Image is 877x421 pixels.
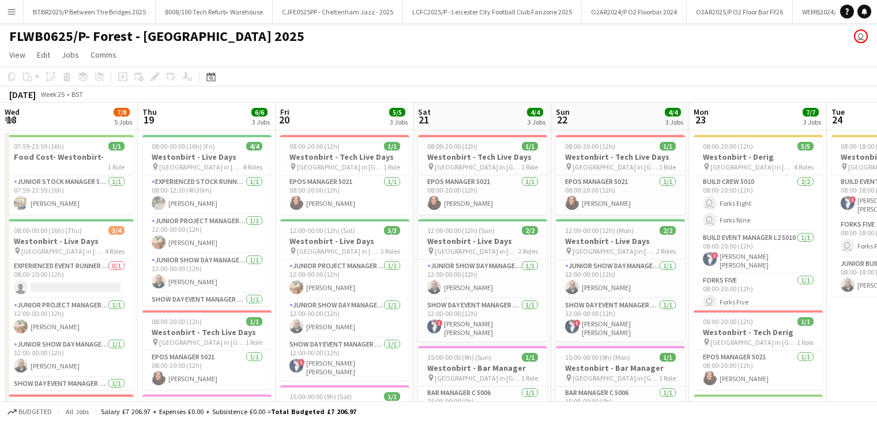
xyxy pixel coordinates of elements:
[280,236,409,246] h3: Westonbirt - Live Days
[418,260,547,299] app-card-role: Junior Show Day Manager 50391/112:00-00:00 (12h)[PERSON_NAME]
[573,163,659,171] span: [GEOGRAPHIC_DATA] in [GEOGRAPHIC_DATA], [GEOGRAPHIC_DATA]
[694,152,823,162] h3: Westonbirt - Derig
[403,1,582,23] button: LCFC2025/P - Leicester City Football Club Fanzone 2025
[5,152,134,162] h3: Food Cost- Westonbirt-
[142,254,272,293] app-card-role: Junior Show Day Manager 50391/112:00-00:00 (12h)[PERSON_NAME]
[280,152,409,162] h3: Westonbirt - Tech Live Days
[141,113,157,126] span: 19
[797,338,814,347] span: 1 Role
[280,175,409,215] app-card-role: EPOS Manager 50211/108:00-20:00 (12h)[PERSON_NAME]
[152,317,202,326] span: 08:00-20:00 (12h)
[582,1,687,23] button: O2AR2024/P O2 Floorbar 2024
[556,236,685,246] h3: Westonbirt - Live Days
[381,247,400,255] span: 3 Roles
[14,142,64,151] span: 07:59-23:59 (16h)
[142,175,272,215] app-card-role: Experienced Stock Runner 50121/108:00-12:30 (4h30m)[PERSON_NAME]
[694,351,823,390] app-card-role: EPOS Manager 50211/108:00-20:00 (12h)[PERSON_NAME]
[692,113,709,126] span: 23
[418,236,547,246] h3: Westonbirt - Live Days
[108,163,125,171] span: 1 Role
[703,317,753,326] span: 08:00-20:00 (12h)
[522,226,538,235] span: 2/2
[142,327,272,337] h3: Westonbirt - Tech Live Days
[297,247,381,255] span: [GEOGRAPHIC_DATA] in [GEOGRAPHIC_DATA], [GEOGRAPHIC_DATA]
[159,338,246,347] span: [GEOGRAPHIC_DATA] in [GEOGRAPHIC_DATA], [GEOGRAPHIC_DATA]
[5,219,134,390] app-job-card: 08:00-00:00 (16h) (Thu)3/4Westonbirt - Live Days [GEOGRAPHIC_DATA] in [GEOGRAPHIC_DATA], [GEOGRAP...
[280,299,409,338] app-card-role: Junior Show Day Manager 50391/112:00-00:00 (12h)[PERSON_NAME]
[273,1,403,23] button: CJFE0525PP - Cheltenham Jazz - 2025
[5,338,134,377] app-card-role: Junior Show Day Manager 50391/112:00-00:00 (12h)[PERSON_NAME]
[831,107,845,117] span: Tue
[573,247,656,255] span: [GEOGRAPHIC_DATA] in [GEOGRAPHIC_DATA], [GEOGRAPHIC_DATA]
[280,107,289,117] span: Fri
[418,219,547,341] div: 12:00-00:00 (12h) (Sun)2/2Westonbirt - Live Days [GEOGRAPHIC_DATA] in [GEOGRAPHIC_DATA], [GEOGRAP...
[156,1,273,23] button: 8008/100 Tech Refurb- Warehouse
[656,247,676,255] span: 2 Roles
[243,163,262,171] span: 4 Roles
[660,142,676,151] span: 1/1
[14,226,82,235] span: 08:00-00:00 (16h) (Thu)
[556,219,685,341] app-job-card: 12:00-00:00 (12h) (Mon)2/2Westonbirt - Live Days [GEOGRAPHIC_DATA] in [GEOGRAPHIC_DATA], [GEOGRAP...
[142,107,157,117] span: Thu
[21,247,105,255] span: [GEOGRAPHIC_DATA] in [GEOGRAPHIC_DATA], [GEOGRAPHIC_DATA]
[142,310,272,390] app-job-card: 08:00-20:00 (12h)1/1Westonbirt - Tech Live Days [GEOGRAPHIC_DATA] in [GEOGRAPHIC_DATA], [GEOGRAPH...
[687,1,793,23] button: O2AR2025/P O2 Floor Bar FY26
[383,163,400,171] span: 1 Role
[32,47,55,62] a: Edit
[142,351,272,390] app-card-role: EPOS Manager 50211/108:00-20:00 (12h)[PERSON_NAME]
[5,377,134,420] app-card-role: Show Day Event Manager L2 50391/112:00-00:00 (12h)
[418,299,547,341] app-card-role: Show Day Event Manager L2 50391/112:00-00:00 (12h)![PERSON_NAME] [PERSON_NAME]
[384,142,400,151] span: 1/1
[18,408,52,416] span: Budgeted
[5,135,134,215] div: 07:59-23:59 (16h)1/1Food Cost- Westonbirt-1 RoleJunior Stock Manager 50391/107:59-23:59 (16h)[PER...
[86,47,121,62] a: Comms
[556,152,685,162] h3: Westonbirt - Tech Live Days
[280,135,409,215] div: 08:00-20:00 (12h)1/1Westonbirt - Tech Live Days [GEOGRAPHIC_DATA] in [GEOGRAPHIC_DATA], [GEOGRAPH...
[659,374,676,382] span: 1 Role
[427,142,477,151] span: 08:00-20:00 (12h)
[289,226,355,235] span: 12:00-00:00 (12h) (Sat)
[298,359,305,366] span: !
[522,142,538,151] span: 1/1
[63,407,91,416] span: All jobs
[694,310,823,390] app-job-card: 08:00-20:00 (12h)1/1Westonbirt - Tech Derig [GEOGRAPHIC_DATA] in [GEOGRAPHIC_DATA], [GEOGRAPHIC_D...
[660,353,676,362] span: 1/1
[556,175,685,215] app-card-role: EPOS Manager 50211/108:00-20:00 (12h)[PERSON_NAME]
[5,47,30,62] a: View
[289,142,340,151] span: 08:00-20:00 (12h)
[830,113,845,126] span: 24
[289,392,352,401] span: 15:00-00:00 (9h) (Sat)
[142,135,272,306] div: 08:00-00:00 (16h) (Fri)4/4Westonbirt - Live Days [GEOGRAPHIC_DATA] in [GEOGRAPHIC_DATA], [GEOGRAP...
[91,50,116,60] span: Comms
[574,319,581,326] span: !
[5,175,134,215] app-card-role: Junior Stock Manager 50391/107:59-23:59 (16h)[PERSON_NAME]
[665,118,683,126] div: 3 Jobs
[9,89,36,100] div: [DATE]
[142,152,272,162] h3: Westonbirt - Live Days
[435,247,518,255] span: [GEOGRAPHIC_DATA] in [GEOGRAPHIC_DATA], [GEOGRAPHIC_DATA]
[71,90,83,99] div: BST
[390,118,408,126] div: 3 Jobs
[280,338,409,381] app-card-role: Show Day Event Manager L2 50391/112:00-00:00 (12h)![PERSON_NAME] [PERSON_NAME]
[797,142,814,151] span: 5/5
[389,108,405,116] span: 5/5
[794,163,814,171] span: 4 Roles
[803,118,821,126] div: 3 Jobs
[522,353,538,362] span: 1/1
[556,260,685,299] app-card-role: Junior Show Day Manager 50391/112:00-00:00 (12h)[PERSON_NAME]
[518,247,538,255] span: 2 Roles
[252,118,270,126] div: 3 Jobs
[694,135,823,306] app-job-card: 08:00-20:00 (12h)5/5Westonbirt - Derig [GEOGRAPHIC_DATA] in [GEOGRAPHIC_DATA], [GEOGRAPHIC_DATA]4...
[5,299,134,338] app-card-role: Junior Project Manager 50391/112:00-00:00 (12h)[PERSON_NAME]
[108,142,125,151] span: 1/1
[694,274,823,313] app-card-role: Forks Five1/108:00-20:00 (12h)Forks Five
[418,135,547,215] div: 08:00-20:00 (12h)1/1Westonbirt - Tech Live Days [GEOGRAPHIC_DATA] in [GEOGRAPHIC_DATA], [GEOGRAPH...
[24,1,156,23] button: BTBR2025/P Between The Bridges 2025
[280,219,409,381] app-job-card: 12:00-00:00 (12h) (Sat)3/3Westonbirt - Live Days [GEOGRAPHIC_DATA] in [GEOGRAPHIC_DATA], [GEOGRAP...
[108,226,125,235] span: 3/4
